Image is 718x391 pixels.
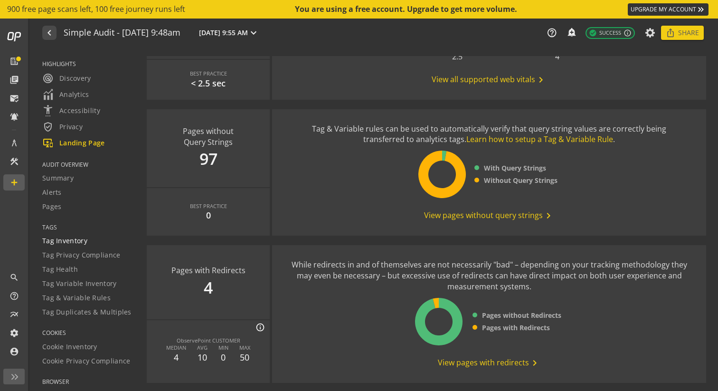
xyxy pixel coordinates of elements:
[696,5,706,14] mat-icon: keyboard_double_arrow_right
[466,134,613,144] a: Learn how to setup a Tag & Variable Rule
[9,138,19,148] mat-icon: architecture
[424,210,554,221] span: View pages without query strings
[199,28,248,38] span: [DATE] 9:55 AM
[42,202,62,211] span: Pages
[239,344,250,352] div: MAX
[177,337,240,344] div: ObservePoint CUSTOMER
[42,356,131,366] span: Cookie Privacy Compliance
[255,323,265,332] mat-icon: info_outline
[218,352,228,364] div: 0
[9,310,19,319] mat-icon: multiline_chart
[535,74,547,86] mat-icon: chevron_right
[42,121,54,133] mat-icon: verified_user
[42,60,135,68] span: HIGHLIGHTS
[197,352,208,364] div: 10
[9,157,19,166] mat-icon: construction
[9,75,19,85] mat-icon: library_books
[624,29,632,37] mat-icon: info_outline
[484,163,546,173] span: With Query Strings
[42,342,97,352] span: Cookie Inventory
[9,57,19,66] mat-icon: list_alt
[9,94,19,103] mat-icon: mark_email_read
[206,210,211,222] div: 0
[218,344,228,352] div: MIN
[239,352,250,364] div: 50
[42,250,121,260] span: Tag Privacy Compliance
[482,323,550,333] span: Pages with Redirects
[9,112,19,122] mat-icon: notifications_active
[42,236,87,246] span: Tag Inventory
[661,26,704,40] button: Share
[9,273,19,282] mat-icon: search
[190,70,227,77] div: BEST PRACTICE
[42,293,111,303] span: Tag & Variable Rules
[452,51,463,62] div: 2.5
[42,89,89,100] span: Analytics
[9,178,19,187] mat-icon: add
[547,28,557,38] mat-icon: help_outline
[191,77,226,90] div: < 2.5 sec
[42,173,74,183] span: Summary
[9,328,19,338] mat-icon: settings
[438,357,540,369] span: View pages with redirects
[64,28,180,38] h1: Simple Audit - 03 October 2025 | 9:48am
[567,27,576,37] mat-icon: add_alert
[42,121,83,133] span: Privacy
[291,259,687,292] div: While redirects in and of themselves are not necessarily "bad" – depending on your tracking metho...
[482,311,561,320] span: Pages without Redirects
[42,378,135,386] span: BROWSER
[666,28,675,38] mat-icon: ios_share
[42,329,135,337] span: COOKIES
[166,344,186,352] div: MEDIAN
[9,291,19,301] mat-icon: help_outline
[190,202,227,210] div: BEST PRACTICE
[42,73,91,84] span: Discovery
[44,27,54,38] mat-icon: navigate_before
[589,29,597,37] mat-icon: check_circle
[42,265,78,274] span: Tag Health
[42,223,135,231] span: TAGS
[42,188,62,197] span: Alerts
[248,27,259,38] mat-icon: expand_more
[197,27,261,39] button: [DATE] 9:55 AM
[166,352,186,364] div: 4
[42,105,100,116] span: Accessibility
[555,51,559,62] div: 4
[7,4,185,15] span: 900 free page scans left, 100 free journey runs left
[589,29,621,37] span: Success
[42,105,54,116] mat-icon: settings_accessibility
[543,210,554,221] mat-icon: chevron_right
[42,137,54,149] mat-icon: important_devices
[42,73,54,84] mat-icon: radar
[678,24,699,41] span: Share
[295,4,518,15] div: You are using a free account. Upgrade to get more volume.
[197,344,208,352] div: AVG
[484,176,557,185] span: Without Query Strings
[42,137,105,149] span: Landing Page
[42,161,135,169] span: AUDIT OVERVIEW
[42,307,132,317] span: Tag Duplicates & Multiples
[628,3,709,16] a: UPGRADE MY ACCOUNT
[9,347,19,356] mat-icon: account_circle
[42,279,117,288] span: Tag Variable Inventory
[432,74,547,86] span: View all supported web vitals
[529,357,540,369] mat-icon: chevron_right
[291,124,687,145] div: Tag & Variable rules can be used to automatically verify that query string values are correctly b...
